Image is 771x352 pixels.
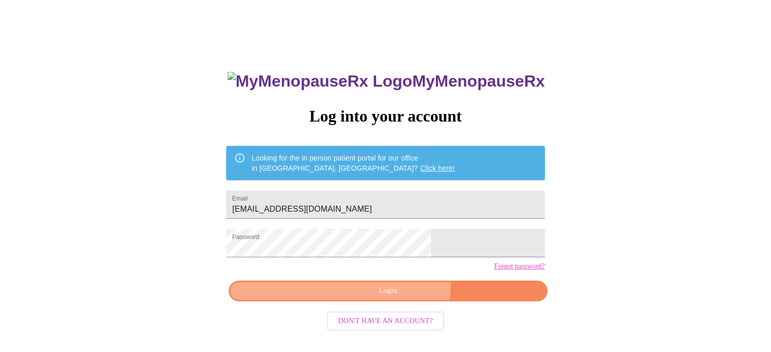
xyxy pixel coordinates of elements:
a: Click here! [420,164,455,172]
span: Login [240,285,535,297]
button: Login [229,281,547,301]
h3: Log into your account [226,107,544,126]
div: Looking for the in person patient portal for our office in [GEOGRAPHIC_DATA], [GEOGRAPHIC_DATA]? [251,149,455,177]
img: MyMenopauseRx Logo [228,72,412,91]
a: Forgot password? [494,262,545,270]
button: Don't have an account? [327,311,444,331]
span: Don't have an account? [338,315,433,328]
h3: MyMenopauseRx [228,72,545,91]
a: Don't have an account? [324,316,447,324]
